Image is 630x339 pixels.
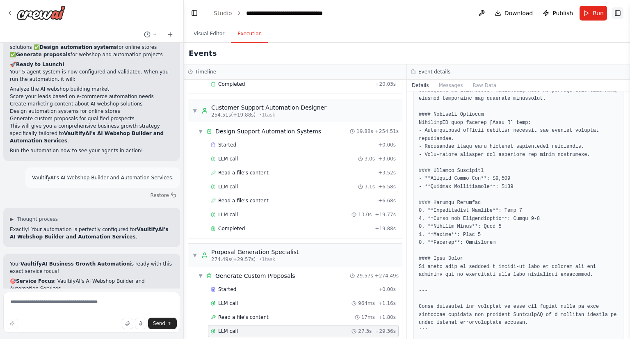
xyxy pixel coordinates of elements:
[189,7,200,19] button: Hide left sidebar
[378,156,396,162] span: + 3.00s
[141,30,160,39] button: Switch to previous chat
[148,318,177,329] button: Send
[361,314,375,321] span: 17ms
[16,278,54,284] strong: Service Focus
[198,273,203,279] span: ▼
[218,197,269,204] span: Read a file's content
[21,261,130,267] strong: VaultifyAI Business Growth Automation
[10,68,173,83] p: Your 5-agent system is now configured and validated. When you run the automation, it will:
[378,286,396,293] span: + 0.00s
[10,85,173,93] li: Analyze the AI webshop building market
[259,256,275,263] span: • 1 task
[378,314,396,321] span: + 1.80s
[32,174,173,181] p: VaultifyAI's AI Webshop Builder and Automation Services.
[378,142,396,148] span: + 0.00s
[122,318,133,329] button: Upload files
[10,61,173,68] h2: 🚀
[358,211,372,218] span: 13.0s
[418,69,450,75] h3: Event details
[539,6,576,21] button: Publish
[504,9,533,17] span: Download
[10,260,173,275] p: Your is ready with this exact service focus!
[218,169,269,176] span: Read a file's content
[10,277,173,292] h2: 🎯 : VaultifyAI's AI Webshop Builder and Automation Services
[10,93,173,100] li: Score your leads based on e-commerce automation needs
[10,108,173,115] li: Design automation systems for online stores
[10,115,173,122] li: Generate custom proposals for qualified prospects
[356,128,373,135] span: 19.88s
[10,216,58,222] button: ▶Thought process
[218,81,245,87] span: Completed
[215,127,321,135] span: Design Support Automation Systems
[218,328,238,334] span: LLM call
[407,80,434,91] button: Details
[358,328,372,334] span: 27.3s
[10,100,173,108] li: Create marketing content about AI webshop solutions
[211,256,256,263] span: 274.49s (+29.57s)
[358,300,375,307] span: 964ms
[259,112,275,118] span: • 1 task
[40,44,117,50] strong: Design automation systems
[375,211,396,218] span: + 19.77s
[612,7,623,19] button: Show right sidebar
[135,318,146,329] button: Click to speak your automation idea
[365,183,375,190] span: 3.1s
[593,9,604,17] span: Run
[218,183,238,190] span: LLM call
[10,226,173,241] p: Exactly! Your automation is perfectly configured for .
[195,69,216,75] h3: Timeline
[378,197,396,204] span: + 6.68s
[153,320,165,327] span: Send
[218,225,245,232] span: Completed
[375,81,396,87] span: + 20.03s
[375,328,396,334] span: + 29.36s
[218,142,236,148] span: Started
[198,128,203,135] span: ▼
[218,156,238,162] span: LLM call
[552,9,573,17] span: Publish
[211,103,326,112] div: Customer Support Automation Designer
[378,169,396,176] span: + 3.52s
[214,10,232,16] a: Studio
[10,122,173,144] p: This will give you a comprehensive business growth strategy specifically tailored to .
[491,6,536,21] button: Download
[356,273,373,279] span: 29.57s
[7,318,18,329] button: Improve this prompt
[192,108,197,114] span: ▼
[16,62,64,67] strong: Ready to Launch!
[10,216,14,222] span: ▶
[378,300,396,307] span: + 1.16s
[187,25,231,43] button: Visual Editor
[189,48,217,59] h2: Events
[365,156,375,162] span: 3.0s
[231,25,268,43] button: Execution
[214,9,338,17] nav: breadcrumb
[468,80,501,91] button: Raw Data
[215,272,295,280] span: Generate Custom Proposals
[192,252,197,259] span: ▼
[218,286,236,293] span: Started
[10,131,164,144] strong: VaultifyAI's AI Webshop Builder and Automation Services
[375,225,396,232] span: + 19.88s
[375,128,399,135] span: + 254.51s
[147,190,180,201] button: Restore
[10,147,173,154] p: Run the automation now to see your agents in action!
[16,5,66,20] img: Logo
[218,300,238,307] span: LLM call
[164,30,177,39] button: Start a new chat
[218,211,238,218] span: LLM call
[580,6,607,21] button: Run
[378,183,396,190] span: + 6.58s
[17,216,58,222] span: Thought process
[434,80,468,91] button: Messages
[218,314,269,321] span: Read a file's content
[375,273,399,279] span: + 274.49s
[211,248,299,256] div: Proposal Generation Specialist
[16,52,71,57] strong: Generate proposals
[211,112,256,118] span: 254.51s (+19.88s)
